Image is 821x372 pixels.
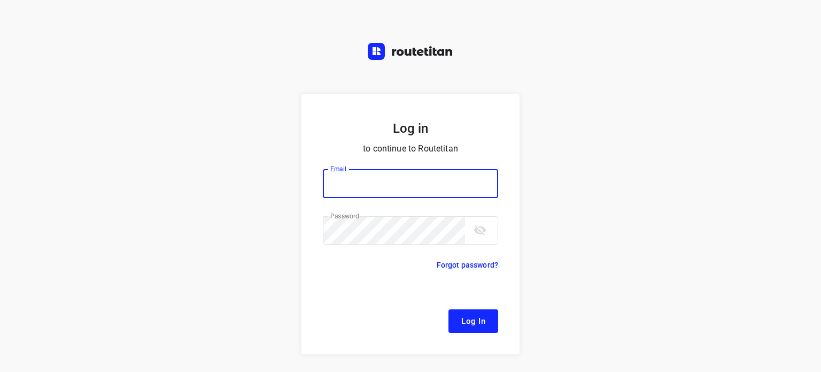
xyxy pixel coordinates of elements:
[437,259,498,271] p: Forgot password?
[461,314,485,328] span: Log In
[469,219,491,241] button: toggle password visibility
[368,43,453,60] img: Routetitan
[323,141,498,156] p: to continue to Routetitan
[448,309,498,333] button: Log In
[323,120,498,137] h5: Log in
